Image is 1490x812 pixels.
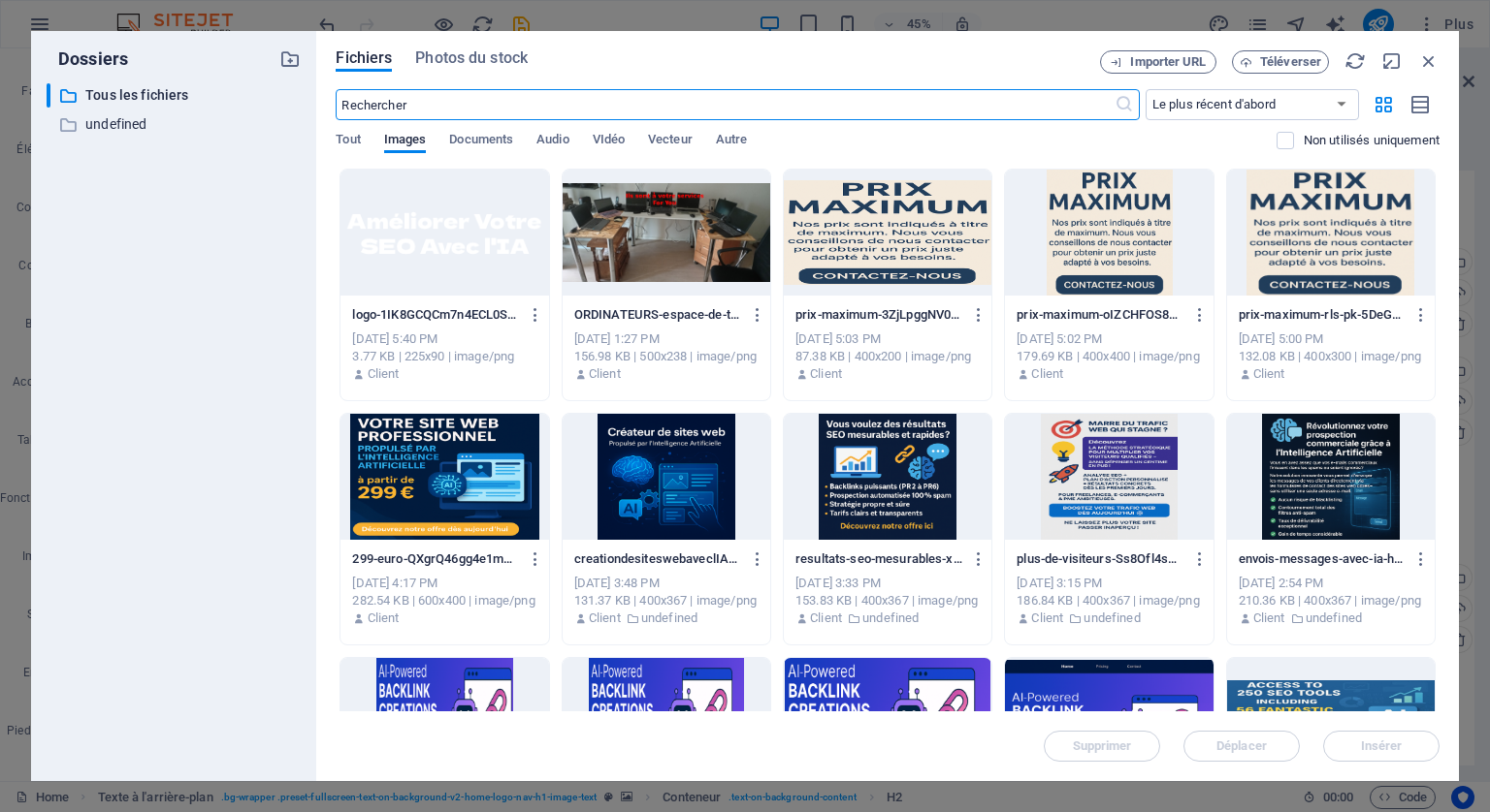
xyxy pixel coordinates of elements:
div: De: Client | Dossier: undefined [1239,609,1423,627]
p: 299-euro-QXgrQ46gg4e1mPghI06rFQ.png [352,550,519,568]
p: Client [1031,365,1063,383]
span: Tout [336,128,360,155]
i: Réduire [1381,50,1403,72]
span: Images [384,128,427,155]
p: resultats-seo-mesurables-xUAoyDwMVTAXC_TXU-E5Zw.png [795,550,962,568]
div: [DATE] 3:15 PM [1017,575,1201,592]
div: [DATE] 5:03 PM [795,330,980,348]
div: De: Client | Dossier: undefined [795,609,980,627]
p: envois-messages-avec-ia-hzYWr8_d-BNC4_NcqmXc2w.png [1239,550,1406,568]
span: VIdéo [593,128,625,155]
div: De: Client | Dossier: undefined [1017,609,1201,627]
p: undefined [862,609,919,627]
div: De: Client | Dossier: undefined [574,609,759,627]
p: ORDINATEURS-espace-de-travail-A5TuxUJqDLABkbPFf4d9Tw.png [574,306,741,324]
div: undefined [47,112,301,137]
span: Téléverser [1260,56,1321,68]
button: Téléverser [1232,50,1329,74]
div: 87.38 KB | 400x200 | image/png [795,348,980,365]
p: creationdesiteswebaveclIA-J8xfMmxcbD6TS5I6JuuAOQ.png [574,550,741,568]
p: undefined [1306,609,1362,627]
p: Client [368,365,400,383]
div: 153.83 KB | 400x367 | image/png [795,592,980,609]
div: 179.69 KB | 400x400 | image/png [1017,348,1201,365]
i: Actualiser [1344,50,1366,72]
span: Documents [449,128,513,155]
p: Client [810,609,842,627]
div: 3.77 KB | 225x90 | image/png [352,348,536,365]
p: prix-maximum-rls-pk-5DeG_dku9kEg5Mg.png [1239,306,1406,324]
div: [DATE] 3:48 PM [574,575,759,592]
div: [DATE] 4:17 PM [352,575,536,592]
div: 156.98 KB | 500x238 | image/png [574,348,759,365]
div: 131.37 KB | 400x367 | image/png [574,592,759,609]
p: undefined [1084,609,1140,627]
div: 210.36 KB | 400x367 | image/png [1239,592,1423,609]
p: plus-de-visiteurs-Ss8Ofl4sCBCRuYwMZHAyQw.png [1017,550,1183,568]
div: [DATE] 1:27 PM [574,330,759,348]
div: [DATE] 5:02 PM [1017,330,1201,348]
div: 282.54 KB | 600x400 | image/png [352,592,536,609]
p: Client [589,365,621,383]
span: Photos du stock [415,47,528,70]
p: prix-maximum-3ZjLpggNV0XqcN6QXNbuVQ.png [795,306,962,324]
span: Audio [536,128,568,155]
p: Client [368,609,400,627]
p: undefined [641,609,697,627]
p: logo-1IK8GCQCm7n4ECL0SrDOVA.png [352,306,519,324]
div: [DATE] 5:00 PM [1239,330,1423,348]
p: Client [589,609,621,627]
div: [DATE] 2:54 PM [1239,575,1423,592]
span: Vecteur [648,128,693,155]
div: [DATE] 3:33 PM [795,575,980,592]
p: Affiche uniquement les fichiers non utilisés sur ce site web. Les fichiers ajoutés pendant cette ... [1304,132,1440,149]
input: Rechercher [336,89,1114,120]
p: Dossiers [47,47,128,72]
i: Créer un nouveau dossier [279,48,301,70]
span: Autre [716,128,747,155]
p: Client [1253,365,1285,383]
p: Tous les fichiers [85,84,266,107]
p: prix-maximum-oIZCHFOS8HbHzTEfbBIWIA.png [1017,306,1183,324]
span: Importer URL [1130,56,1206,68]
button: Importer URL [1100,50,1216,74]
div: 186.84 KB | 400x367 | image/png [1017,592,1201,609]
div: 132.08 KB | 400x300 | image/png [1239,348,1423,365]
i: Fermer [1418,50,1440,72]
p: undefined [85,113,266,136]
p: Client [1253,609,1285,627]
span: Fichiers [336,47,392,70]
p: Client [1031,609,1063,627]
div: [DATE] 5:40 PM [352,330,536,348]
div: ​ [47,83,50,108]
p: Client [810,365,842,383]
